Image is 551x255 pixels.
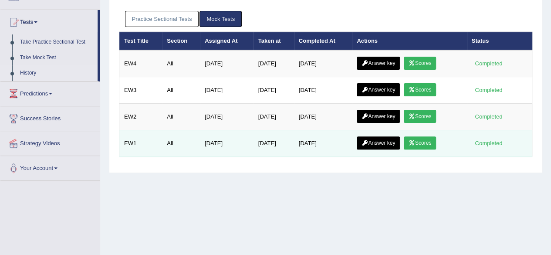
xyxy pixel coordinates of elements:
a: Answer key [357,136,400,150]
td: [DATE] [200,130,254,157]
td: [DATE] [294,77,352,104]
td: [DATE] [294,50,352,77]
th: Status [467,32,532,50]
td: EW1 [119,130,162,157]
td: All [162,104,200,130]
th: Taken at [254,32,294,50]
td: All [162,50,200,77]
td: [DATE] [254,104,294,130]
td: All [162,130,200,157]
a: Strategy Videos [0,131,100,153]
div: Completed [472,85,506,95]
a: Take Mock Test [16,50,98,66]
a: Scores [404,57,436,70]
th: Assigned At [200,32,254,50]
td: [DATE] [254,50,294,77]
td: [DATE] [200,77,254,104]
a: Practice Sectional Tests [125,11,199,27]
a: Tests [0,10,98,32]
a: Success Stories [0,106,100,128]
td: [DATE] [200,104,254,130]
a: Scores [404,110,436,123]
a: Your Account [0,156,100,178]
a: Answer key [357,110,400,123]
a: Scores [404,136,436,150]
td: [DATE] [294,104,352,130]
div: Completed [472,139,506,148]
a: Answer key [357,57,400,70]
a: Mock Tests [199,11,242,27]
td: [DATE] [200,50,254,77]
div: Completed [472,59,506,68]
td: All [162,77,200,104]
td: [DATE] [254,77,294,104]
a: Predictions [0,82,100,103]
td: [DATE] [294,130,352,157]
td: EW4 [119,50,162,77]
a: Take Practice Sectional Test [16,34,98,50]
td: EW3 [119,77,162,104]
td: EW2 [119,104,162,130]
th: Test Title [119,32,162,50]
a: History [16,65,98,81]
th: Section [162,32,200,50]
a: Scores [404,83,436,96]
a: Answer key [357,83,400,96]
div: Completed [472,112,506,121]
th: Completed At [294,32,352,50]
th: Actions [352,32,466,50]
td: [DATE] [254,130,294,157]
